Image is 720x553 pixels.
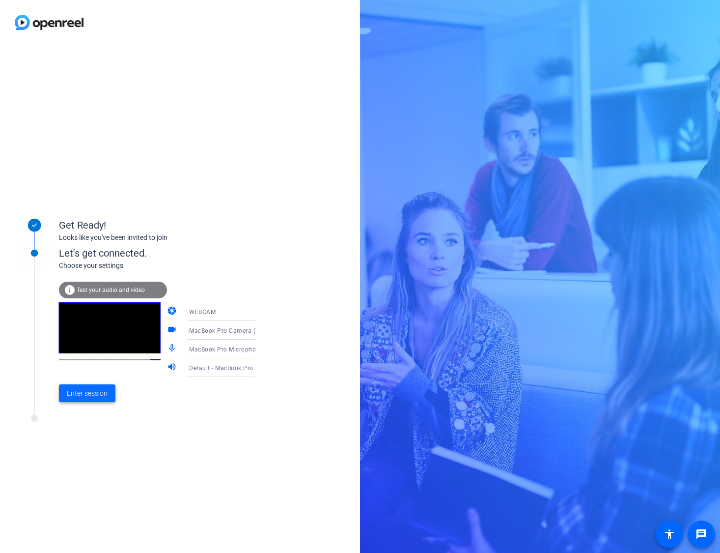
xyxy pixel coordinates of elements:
[59,218,255,233] div: Get Ready!
[77,287,145,293] span: Test your audio and video
[59,246,276,261] div: Let's get connected.
[664,528,675,540] mat-icon: accessibility
[59,384,115,402] button: Enter session
[67,388,108,399] span: Enter session
[167,324,179,336] mat-icon: videocam
[59,233,255,243] div: Looks like you've been invited to join
[64,284,76,296] mat-icon: info
[189,309,216,316] span: WEBCAM
[167,343,179,355] mat-icon: mic_none
[167,306,179,318] mat-icon: camera
[189,326,289,334] span: MacBook Pro Camera (0000:0001)
[59,261,276,271] div: Choose your settings
[695,528,707,540] mat-icon: message
[189,364,307,372] span: Default - MacBook Pro Speakers (Built-in)
[189,345,289,353] span: MacBook Pro Microphone (Built-in)
[167,362,179,374] mat-icon: volume_up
